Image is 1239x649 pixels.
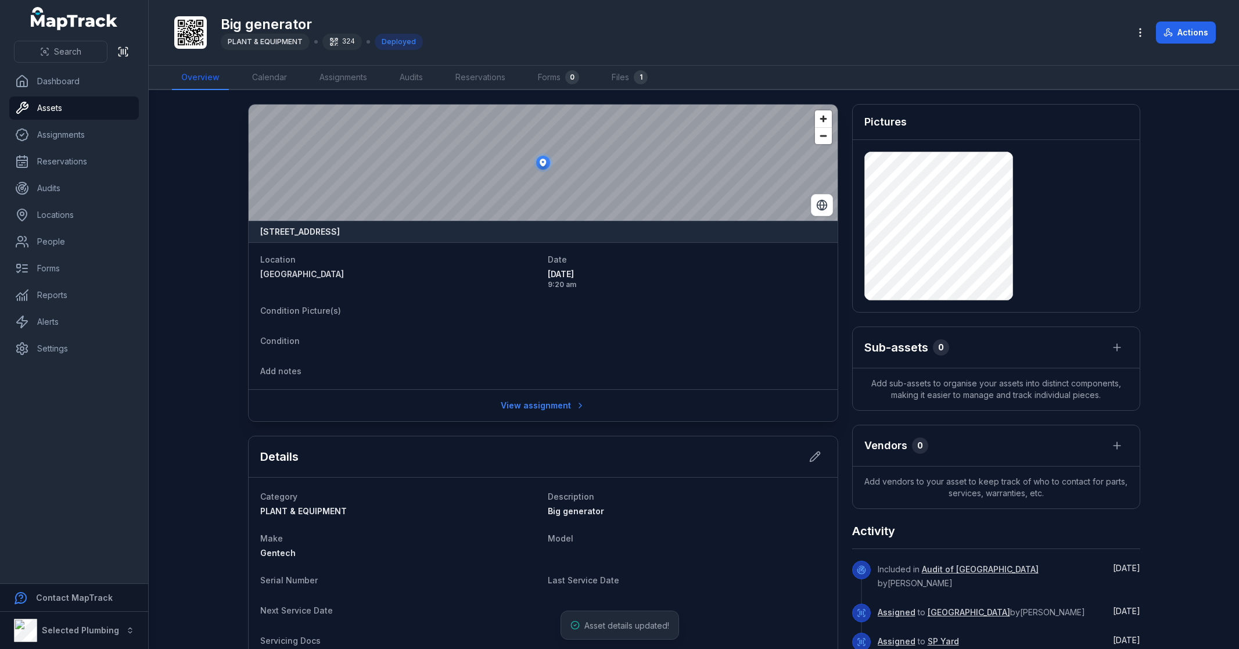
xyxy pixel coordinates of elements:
[548,268,826,289] time: 5/26/2025, 9:20:43 AM
[322,34,362,50] div: 324
[548,492,594,501] span: Description
[548,254,567,264] span: Date
[260,336,300,346] span: Condition
[260,533,283,543] span: Make
[260,548,296,558] span: Gentech
[1113,563,1140,573] span: [DATE]
[565,70,579,84] div: 0
[14,41,107,63] button: Search
[390,66,432,90] a: Audits
[310,66,376,90] a: Assignments
[54,46,81,58] span: Search
[864,339,928,356] h2: Sub-assets
[260,268,538,280] a: [GEOGRAPHIC_DATA]
[172,66,229,90] a: Overview
[9,177,139,200] a: Audits
[260,575,318,585] span: Serial Number
[864,438,907,454] h3: Vendors
[9,203,139,227] a: Locations
[928,636,959,647] a: SP Yard
[260,306,341,315] span: Condition Picture(s)
[260,269,344,279] span: [GEOGRAPHIC_DATA]
[1113,606,1140,616] time: 5/26/2025, 9:20:43 AM
[1113,563,1140,573] time: 7/25/2025, 9:03:18 AM
[878,564,1039,588] span: Included in by [PERSON_NAME]
[878,607,1085,617] span: to by [PERSON_NAME]
[853,368,1140,410] span: Add sub-assets to organise your assets into distinct components, making it easier to manage and t...
[584,621,669,630] span: Asset details updated!
[1156,21,1216,44] button: Actions
[31,7,118,30] a: MapTrack
[260,636,321,646] span: Servicing Docs
[9,257,139,280] a: Forms
[9,70,139,93] a: Dashboard
[221,15,423,34] h1: Big generator
[260,605,333,615] span: Next Service Date
[260,449,299,465] h2: Details
[852,523,895,539] h2: Activity
[243,66,296,90] a: Calendar
[1113,635,1140,645] time: 5/5/2025, 1:21:03 PM
[9,337,139,360] a: Settings
[548,280,826,289] span: 9:20 am
[260,226,340,238] strong: [STREET_ADDRESS]
[9,284,139,307] a: Reports
[9,230,139,253] a: People
[933,339,949,356] div: 0
[9,310,139,334] a: Alerts
[548,533,573,543] span: Model
[878,636,959,646] span: to
[228,37,303,46] span: PLANT & EQUIPMENT
[260,366,301,376] span: Add notes
[42,625,119,635] strong: Selected Plumbing
[9,96,139,120] a: Assets
[260,254,296,264] span: Location
[853,467,1140,508] span: Add vendors to your asset to keep track of who to contact for parts, services, warranties, etc.
[375,34,423,50] div: Deployed
[548,575,619,585] span: Last Service Date
[912,438,928,454] div: 0
[446,66,515,90] a: Reservations
[9,123,139,146] a: Assignments
[529,66,588,90] a: Forms0
[811,194,833,216] button: Switch to Satellite View
[249,105,838,221] canvas: Map
[928,607,1010,618] a: [GEOGRAPHIC_DATA]
[864,114,907,130] h3: Pictures
[9,150,139,173] a: Reservations
[36,593,113,603] strong: Contact MapTrack
[1113,635,1140,645] span: [DATE]
[602,66,657,90] a: Files1
[922,564,1039,575] a: Audit of [GEOGRAPHIC_DATA]
[493,395,592,417] a: View assignment
[815,127,832,144] button: Zoom out
[548,506,604,516] span: Big generator
[878,607,915,618] a: Assigned
[260,492,297,501] span: Category
[260,506,347,516] span: PLANT & EQUIPMENT
[634,70,648,84] div: 1
[878,636,915,647] a: Assigned
[548,268,826,280] span: [DATE]
[1113,606,1140,616] span: [DATE]
[815,110,832,127] button: Zoom in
